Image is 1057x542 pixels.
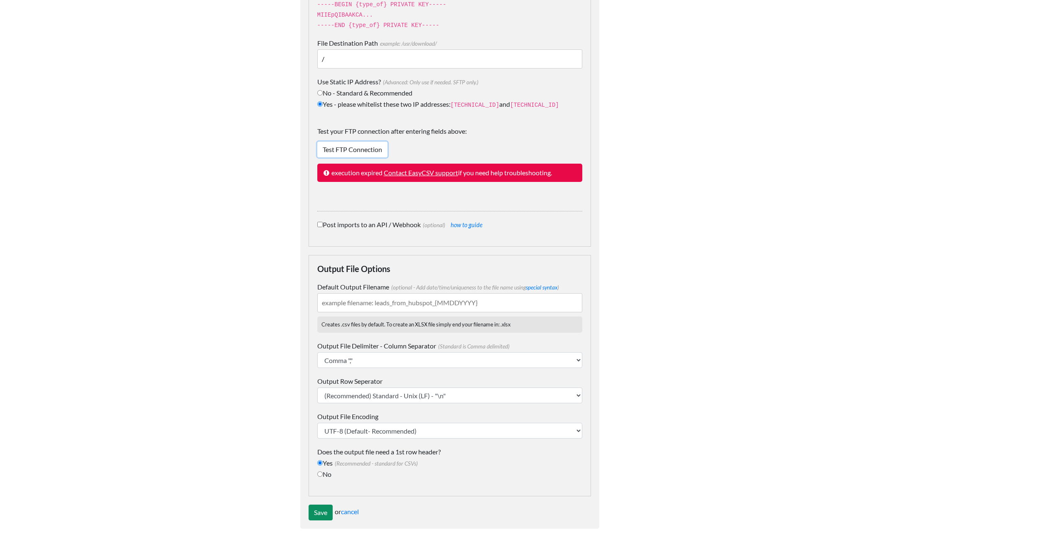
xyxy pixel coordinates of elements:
span: example: /usr/download/ [378,40,437,47]
label: Use Static IP Address? [317,77,582,87]
span: (optional - Add date/time/uniqueness to the file name using ) [389,284,559,291]
iframe: Drift Widget Chat Controller [1015,500,1047,532]
label: Yes [317,458,582,468]
code: -----BEGIN {type_of} PRIVATE KEY----- MIIEpQIBAAKCA... -----END {type_of} PRIVATE KEY----- [317,1,446,29]
label: Post imports to an API / Webhook [317,220,582,230]
label: Does the output file need a 1st row header? [317,447,582,457]
input: Yes(Recommended - standard for CSVs) [317,460,323,466]
label: Yes - please whitelist these two IP addresses: and [317,99,582,110]
label: No - Standard & Recommended [317,88,582,98]
a: special syntax [526,284,557,291]
code: [TECHNICAL_ID] [510,102,559,108]
span: (optional) [421,222,445,228]
span: execution expired [331,169,383,177]
input: Yes - please whitelist these two IP addresses:[TECHNICAL_ID]and[TECHNICAL_ID] [317,101,323,107]
label: Test your FTP connection after entering fields above: [317,126,582,140]
span: (Recommended - standard for CSVs) [333,460,418,467]
code: [TECHNICAL_ID] [451,102,500,108]
a: how to guide [451,221,483,228]
span: (Standard is Comma delimited) [436,343,510,350]
a: Contact EasyCSV support [384,169,458,177]
input: Save [309,505,333,520]
div: or [309,505,591,520]
a: cancel [341,508,359,515]
label: Default Output Filename [317,282,582,292]
input: Post imports to an API / Webhook(optional) how to guide [317,222,323,227]
input: No [317,471,323,477]
span: (Advanced: Only use if needed. SFTP only.) [381,79,478,86]
a: Test FTP Connection [317,142,387,157]
input: example filename: leads_from_hubspot_{MMDDYYYY} [317,293,582,312]
label: File Destination Path [317,38,582,48]
p: Creates .csv files by default. To create an XLSX file simply end your filename in: .xlsx [317,316,582,333]
label: Output File Encoding [317,412,582,422]
input: No - Standard & Recommended [317,90,323,96]
h4: Output File Options [317,264,582,274]
label: Output Row Seperator [317,376,582,386]
label: No [317,469,582,479]
p: if you need help troubleshooting. [317,164,582,182]
label: Output File Delimiter - Column Separator [317,341,582,351]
